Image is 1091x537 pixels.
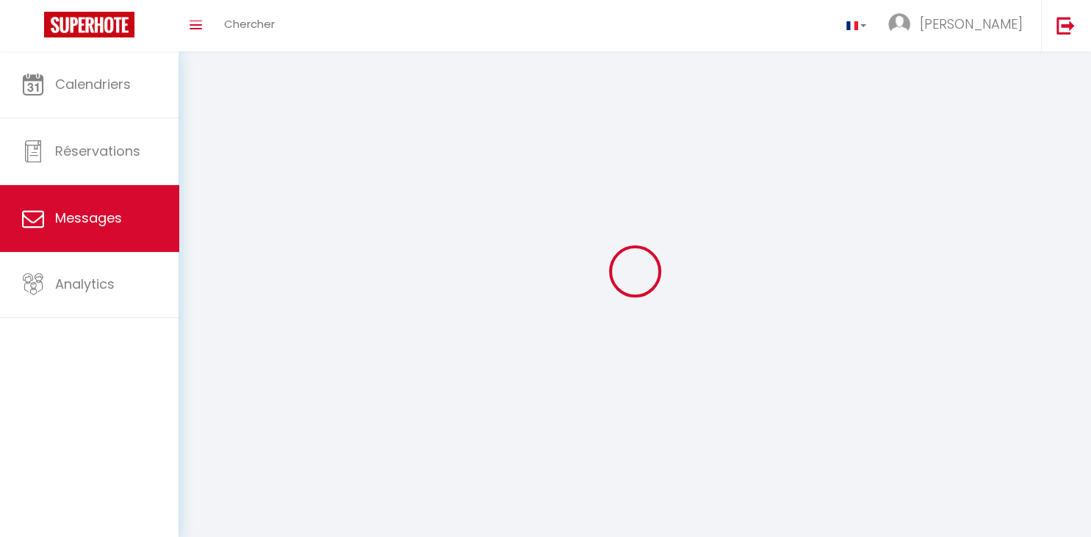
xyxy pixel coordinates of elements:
[888,13,910,35] img: ...
[55,75,131,93] span: Calendriers
[55,209,122,227] span: Messages
[55,142,140,160] span: Réservations
[920,15,1023,33] span: [PERSON_NAME]
[12,6,56,50] button: Ouvrir le widget de chat LiveChat
[55,275,115,293] span: Analytics
[224,16,275,32] span: Chercher
[44,12,134,37] img: Super Booking
[1056,16,1075,35] img: logout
